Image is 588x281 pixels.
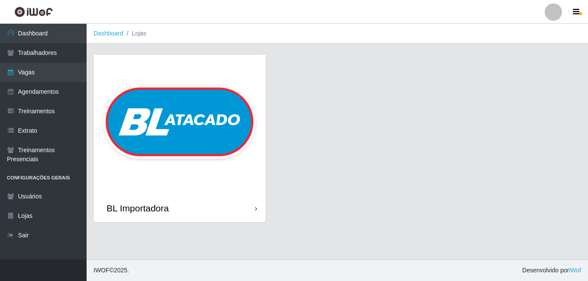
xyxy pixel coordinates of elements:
a: Dashboard [94,30,123,37]
img: cardImg [94,54,266,194]
span: Desenvolvido por [522,266,581,275]
nav: breadcrumb [87,24,588,44]
span: © 2025 . [94,266,129,275]
li: Lojas [123,29,146,38]
a: iWof [569,267,581,274]
a: BL Importadora [94,54,266,222]
div: BL Importadora [107,203,169,214]
span: IWOF [94,267,110,274]
img: CoreUI Logo [14,6,53,17]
